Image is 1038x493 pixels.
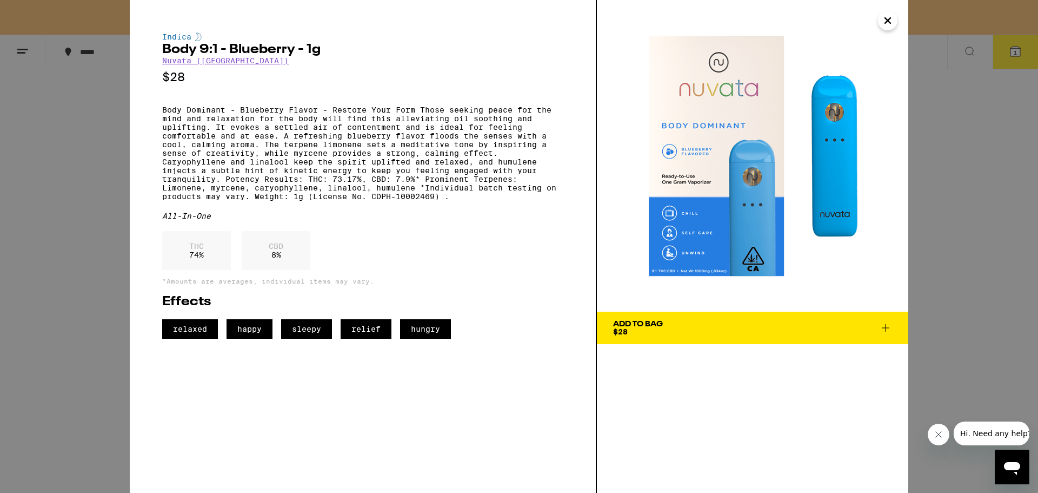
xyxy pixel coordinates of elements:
[954,422,1029,445] iframe: Message from company
[995,450,1029,484] iframe: Button to launch messaging window
[242,231,310,270] div: 8 %
[162,56,289,65] a: Nuvata ([GEOGRAPHIC_DATA])
[341,319,391,339] span: relief
[195,32,202,41] img: indicaColor.svg
[162,70,563,84] p: $28
[162,278,563,285] p: *Amounts are averages, individual items may vary.
[162,319,218,339] span: relaxed
[400,319,451,339] span: hungry
[878,11,897,30] button: Close
[227,319,272,339] span: happy
[613,320,663,328] div: Add To Bag
[162,231,231,270] div: 74 %
[928,424,949,445] iframe: Close message
[162,43,563,56] h2: Body 9:1 - Blueberry - 1g
[6,8,78,16] span: Hi. Need any help?
[162,106,563,201] p: Body Dominant - Blueberry Flavor - Restore Your Form Those seeking peace for the mind and relaxat...
[162,32,563,41] div: Indica
[597,312,908,344] button: Add To Bag$28
[162,212,563,220] div: All-In-One
[281,319,332,339] span: sleepy
[162,295,563,308] h2: Effects
[269,242,283,251] p: CBD
[613,327,628,336] span: $28
[189,242,204,251] p: THC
